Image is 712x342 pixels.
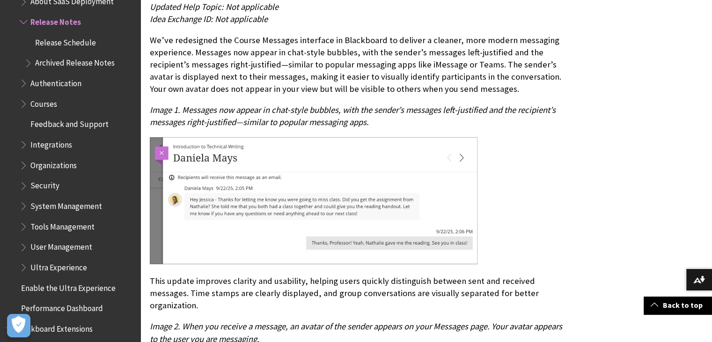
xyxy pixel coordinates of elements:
p: We’ve redesigned the Course Messages interface in Blackboard to deliver a cleaner, more modern me... [150,34,564,96]
span: Enable the Ultra Experience [21,280,116,293]
span: Authentication [30,75,81,88]
span: Security [30,178,59,191]
p: This update improves clarity and usability, helping users quickly distinguish between sent and re... [150,275,564,312]
span: Organizations [30,157,77,170]
span: Release Notes [30,14,81,27]
img: Course Messages page with an instructor messaging a student with a question. The student has sent... [150,137,477,264]
span: System Management [30,198,102,211]
span: User Management [30,239,92,252]
span: Updated Help Topic: Not applicable [150,1,279,12]
span: Ultra Experience [30,260,87,272]
span: Integrations [30,137,72,149]
span: Archived Release Notes [35,55,115,68]
button: Open Preferences [7,314,30,337]
span: Courses [30,96,57,109]
span: Idea Exchange ID: Not applicable [150,14,268,24]
span: Tools Management [30,219,95,231]
span: Performance Dashboard [21,300,103,313]
a: Back to top [644,297,712,314]
span: Image 1. Messages now appear in chat-style bubbles, with the sender’s messages left-justified and... [150,104,556,127]
span: Feedback and Support [30,117,109,129]
span: Blackboard Extensions [16,321,93,334]
span: Release Schedule [35,35,96,47]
